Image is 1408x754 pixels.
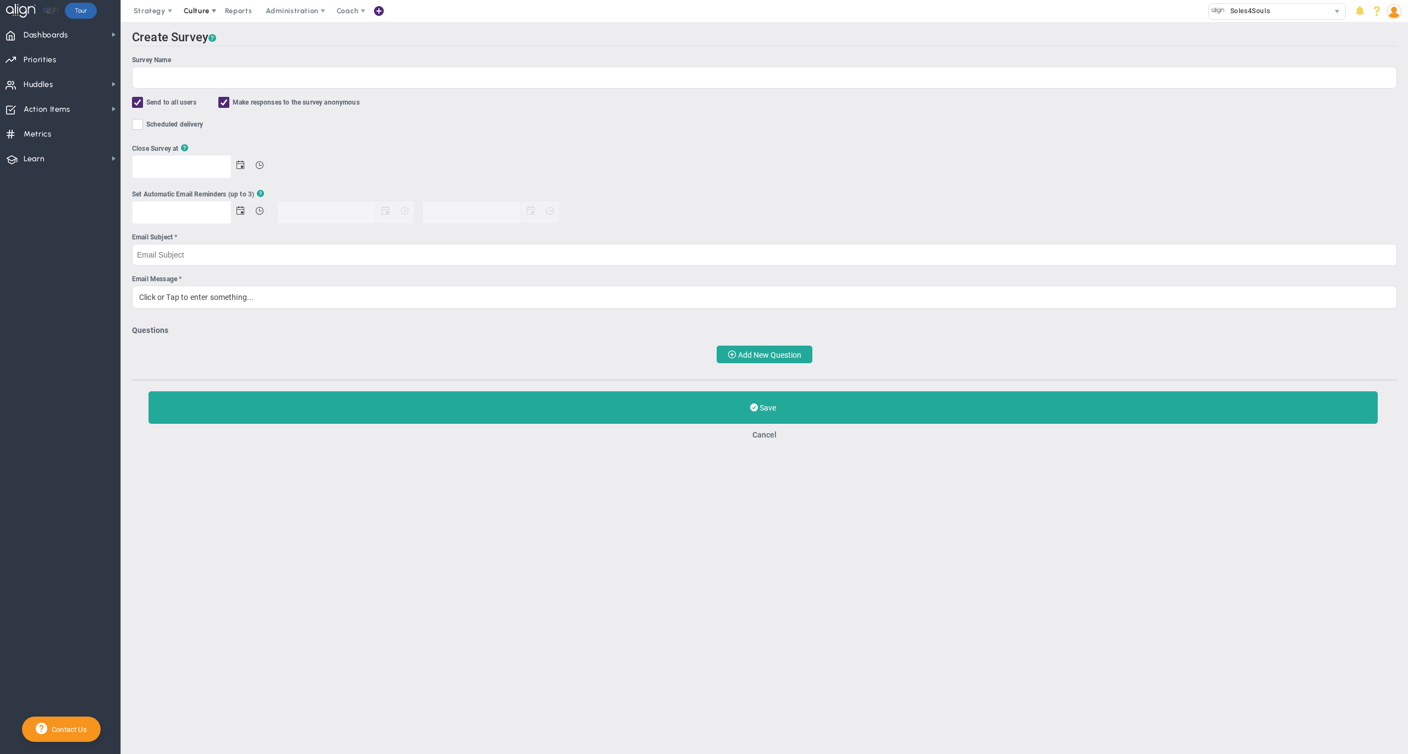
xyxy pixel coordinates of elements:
[146,119,203,132] span: Scheduled delivery
[1211,4,1225,18] img: 534.Company.photo
[132,55,1397,65] div: Survey Name
[132,274,1397,309] label: This is a message that will be sent with the request to participate in the survey.
[1225,4,1270,18] span: Soles4Souls
[132,274,1397,285] div: Email Message *
[148,391,1378,424] button: Save
[1387,4,1401,19] img: 202340.Person.photo
[752,430,777,439] button: Cancel
[132,286,1397,309] div: Click or Tap to enter something...
[24,98,70,121] span: Action Items
[231,201,250,220] span: Open the date view
[24,147,45,171] span: Learn
[1329,4,1345,19] span: select
[47,725,87,734] span: Contact Us
[738,351,801,359] span: Add New Question
[760,403,776,412] span: Save
[132,30,168,44] span: Create
[717,346,812,363] button: Add New Question
[133,156,230,178] input: Close Survey at
[231,156,250,174] span: Open the date view
[132,30,1397,46] h2: Survey
[132,325,1397,335] h4: Questions
[337,7,359,15] span: Coach
[250,201,269,220] span: Open the time view
[146,97,196,110] span: Send to all users
[132,232,1397,243] div: Email Subject *
[134,7,166,15] span: Strategy
[24,123,52,146] span: Metrics
[132,244,1397,266] input: Email Subject *
[132,189,254,200] div: Set Automatic Email Reminders (up to 3)
[24,24,68,47] span: Dashboards
[132,67,1397,89] input: Survey Name
[184,7,210,15] span: Culture
[250,156,269,174] span: Open the time view
[266,7,318,15] span: Administration
[233,97,360,110] span: Make responses to the survey anonymous
[24,73,53,96] span: Huddles
[132,232,1397,266] label: This is a subject that will be sent with the request to participate in the survey.
[24,48,57,72] span: Priorities
[132,144,178,154] div: Close Survey at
